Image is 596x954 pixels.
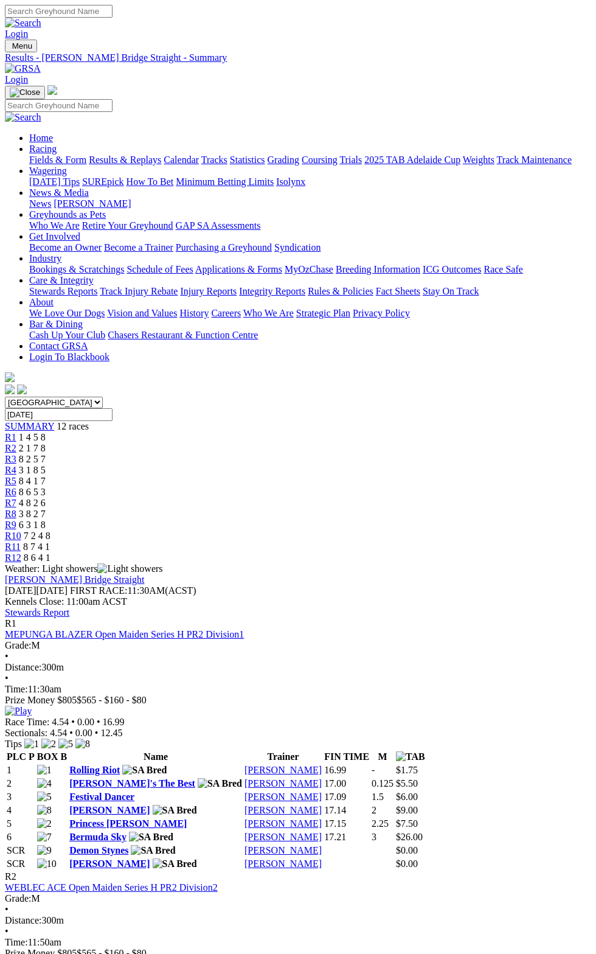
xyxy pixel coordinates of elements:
span: [DATE] [5,585,68,596]
a: [PERSON_NAME] [244,858,322,869]
a: [PERSON_NAME] [244,832,322,842]
img: Light showers [97,563,162,574]
span: Weather: Light showers [5,563,163,574]
a: Greyhounds as Pets [29,209,106,220]
td: 17.09 [324,791,370,803]
span: [DATE] [5,585,36,596]
a: We Love Our Dogs [29,308,105,318]
div: 11:30am [5,684,591,695]
a: Care & Integrity [29,275,94,285]
span: Tips [5,739,22,749]
a: Login To Blackbook [29,352,109,362]
text: 3 [372,832,376,842]
td: 5 [6,818,35,830]
a: R5 [5,476,16,486]
span: 8 7 4 1 [23,541,50,552]
img: Search [5,112,41,123]
span: R12 [5,552,21,563]
span: $7.50 [396,818,418,829]
a: R11 [5,541,21,552]
img: logo-grsa-white.png [47,85,57,95]
span: 1 4 5 8 [19,432,46,442]
div: About [29,308,591,319]
a: Wagering [29,165,67,176]
span: 16.99 [103,717,125,727]
span: 11:30AM(ACST) [70,585,196,596]
a: Who We Are [29,220,80,231]
img: logo-grsa-white.png [5,372,15,382]
span: 6 3 1 8 [19,520,46,530]
a: R8 [5,509,16,519]
span: Sectionals: [5,728,47,738]
img: SA Bred [131,845,175,856]
a: Login [5,74,28,85]
img: Play [5,706,32,717]
span: $9.00 [396,805,418,815]
td: 3 [6,791,35,803]
img: Close [10,88,40,97]
span: 4.54 [50,728,67,738]
a: Fields & Form [29,155,86,165]
div: Care & Integrity [29,286,591,297]
a: Stay On Track [423,286,479,296]
img: GRSA [5,63,41,74]
a: Purchasing a Greyhound [176,242,272,252]
a: [PERSON_NAME] [244,778,322,789]
a: Vision and Values [107,308,177,318]
span: B [60,751,67,762]
a: [PERSON_NAME] Bridge Straight [5,574,144,585]
a: R2 [5,443,16,453]
div: Kennels Close: 11:00am ACST [5,596,591,607]
a: R4 [5,465,16,475]
a: [PERSON_NAME] [54,198,131,209]
a: Calendar [164,155,199,165]
a: [DATE] Tips [29,176,80,187]
a: R9 [5,520,16,530]
text: 2.25 [372,818,389,829]
img: 1 [37,765,52,776]
img: 10 [37,858,57,869]
span: Distance: [5,915,41,925]
img: SA Bred [153,858,197,869]
td: 17.00 [324,778,370,790]
img: TAB [396,751,425,762]
div: 11:50am [5,937,591,948]
a: Bookings & Scratchings [29,264,124,274]
div: M [5,640,591,651]
div: Prize Money $805 [5,695,591,706]
span: 3 1 8 5 [19,465,46,475]
a: Contact GRSA [29,341,88,351]
span: BOX [37,751,58,762]
a: WEBLEC ACE Open Maiden Series H PR2 Division2 [5,882,218,893]
a: GAP SA Assessments [176,220,261,231]
td: 17.15 [324,818,370,830]
img: 5 [37,792,52,803]
a: Fact Sheets [376,286,420,296]
th: M [371,751,394,763]
a: Chasers Restaurant & Function Centre [108,330,258,340]
img: 1 [24,739,39,750]
a: R1 [5,432,16,442]
span: • [71,717,75,727]
span: PLC [7,751,26,762]
a: History [179,308,209,318]
img: SA Bred [129,832,173,843]
span: • [5,904,9,914]
img: 8 [75,739,90,750]
a: SUMMARY [5,421,54,431]
a: Bermuda Sky [69,832,126,842]
span: • [5,926,9,936]
span: Race Time: [5,717,49,727]
span: Time: [5,684,28,694]
a: Cash Up Your Club [29,330,105,340]
div: 300m [5,662,591,673]
span: 7 2 4 8 [24,531,50,541]
a: R3 [5,454,16,464]
span: Grade: [5,893,32,904]
a: Bar & Dining [29,319,83,329]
